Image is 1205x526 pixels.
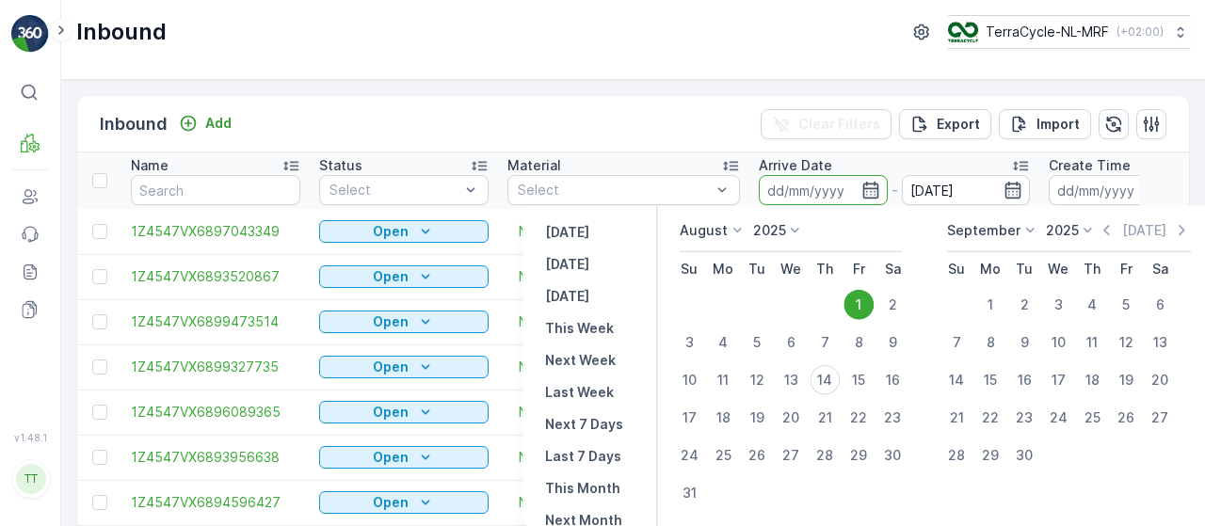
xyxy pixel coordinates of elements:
div: 11 [708,365,738,395]
p: Name [131,156,169,175]
div: 15 [843,365,874,395]
div: 30 [877,440,908,470]
div: 28 [941,440,972,470]
div: 8 [843,327,874,358]
div: 10 [674,365,704,395]
input: dd/mm/yyyy [759,175,888,205]
div: 27 [1145,403,1175,433]
div: 24 [1043,403,1073,433]
div: 5 [1111,290,1141,320]
div: 18 [1077,365,1107,395]
p: Open [373,222,409,241]
div: 3 [1043,290,1073,320]
div: 12 [1111,327,1141,358]
button: Open [319,356,489,378]
div: 7 [941,327,972,358]
div: 1 [843,290,874,320]
button: Open [319,311,489,333]
div: 23 [1009,403,1039,433]
div: 27 [776,440,806,470]
div: 29 [975,440,1005,470]
p: Add [205,114,232,133]
p: Open [373,312,409,331]
p: Export [937,115,980,134]
p: TerraCycle-NL-MRF [986,23,1109,41]
button: Add [171,112,239,135]
input: dd/mm/yyyy [1049,175,1178,205]
div: 9 [1009,327,1039,358]
div: 25 [708,440,738,470]
p: This Week [545,319,614,338]
button: TerraCycle-NL-MRF(+02:00) [948,15,1190,49]
img: logo [11,15,49,53]
a: NL-PI0006 I Koffie en Thee [519,267,691,286]
p: Open [373,403,409,422]
div: 26 [1111,403,1141,433]
th: Thursday [1075,252,1109,286]
p: Last Week [545,383,614,402]
th: Sunday [940,252,973,286]
span: v 1.48.1 [11,432,49,443]
p: Status [319,156,362,175]
div: 19 [1111,365,1141,395]
th: Tuesday [1007,252,1041,286]
div: 10 [1043,327,1073,358]
button: Last Week [538,381,621,404]
div: 20 [776,403,806,433]
p: Arrive Date [759,156,832,175]
div: 22 [975,403,1005,433]
p: Material [507,156,561,175]
a: 1Z4547VX6897043349 [131,222,300,241]
p: Select [518,181,711,199]
button: Import [999,109,1091,139]
div: 6 [1145,290,1175,320]
p: Next Week [545,351,616,370]
input: Search [131,175,300,205]
button: Open [319,491,489,514]
span: 1Z4547VX6893956638 [131,448,300,467]
th: Wednesday [1041,252,1075,286]
p: Open [373,448,409,467]
div: 16 [877,365,908,395]
button: Export [899,109,991,139]
div: 2 [877,290,908,320]
p: Create Time [1049,156,1131,175]
div: 13 [776,365,806,395]
a: 1Z4547VX6899327735 [131,358,300,376]
p: August [680,221,728,240]
p: September [947,221,1020,240]
span: 1Z4547VX6896089365 [131,403,300,422]
p: [DATE] [545,223,589,242]
div: 15 [975,365,1005,395]
div: Toggle Row Selected [92,359,107,375]
span: NL-PI0006 I Koffie en Thee [519,448,691,467]
div: 26 [742,440,772,470]
p: [DATE] [1122,221,1166,240]
a: NL-PI0006 I Koffie en Thee [519,403,691,422]
div: Toggle Row Selected [92,224,107,239]
th: Tuesday [740,252,774,286]
div: 23 [877,403,908,433]
div: 21 [810,403,840,433]
div: 21 [941,403,972,433]
th: Friday [1109,252,1143,286]
a: 1Z4547VX6894596427 [131,493,300,512]
div: 24 [674,440,704,470]
button: Open [319,220,489,243]
button: Yesterday [538,221,597,244]
button: Today [538,253,597,276]
a: NL-PI0006 I Koffie en Thee [519,358,691,376]
a: NL-PI0006 I Koffie en Thee [519,222,691,241]
div: 8 [975,327,1005,358]
a: NL-PI0006 I Koffie en Thee [519,493,691,512]
button: Tomorrow [538,285,597,308]
div: 2 [1009,290,1039,320]
div: Toggle Row Selected [92,314,107,329]
button: Next Week [538,349,623,372]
